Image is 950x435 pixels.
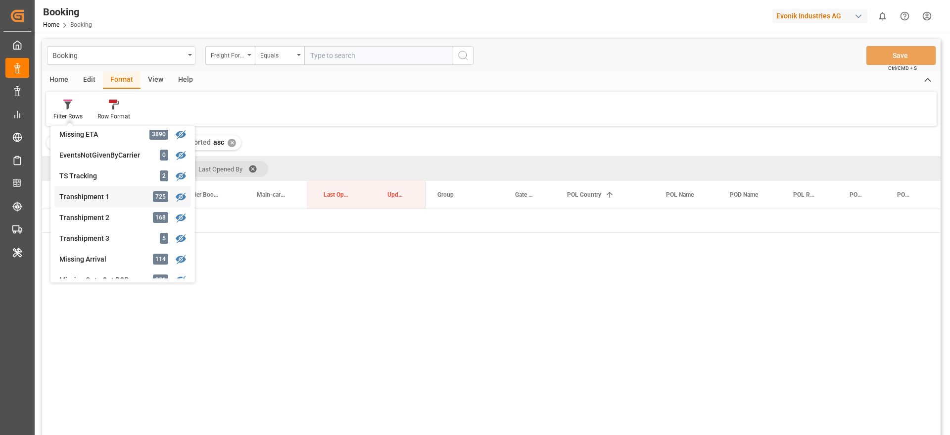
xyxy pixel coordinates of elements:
[153,212,168,223] div: 168
[42,72,76,89] div: Home
[793,191,817,198] span: POL Region Name
[43,4,92,19] div: Booking
[59,192,146,202] div: Transhipment 1
[257,191,286,198] span: Main-carriage No.
[153,274,168,285] div: 381
[76,72,103,89] div: Edit
[850,191,864,198] span: POL Locode
[198,165,242,173] span: Last Opened By
[772,6,871,25] button: Evonik Industries AG
[260,49,294,60] div: Equals
[515,191,534,198] span: Gate In POL
[888,64,917,72] span: Ctrl/CMD + S
[149,129,168,140] div: 3890
[213,138,224,146] span: asc
[772,9,867,23] div: Evonik Industries AG
[141,72,171,89] div: View
[43,21,59,28] a: Home
[871,5,894,27] button: show 0 new notifications
[190,138,211,146] span: sorted
[453,46,474,65] button: search button
[211,49,244,60] div: Freight Forwarder's Reference No.
[730,191,758,198] span: POD Name
[59,233,146,244] div: Transhipment 3
[184,191,219,198] span: Carrier Booking No.
[103,72,141,89] div: Format
[52,49,185,61] div: Booking
[59,275,146,285] div: Missing Gate Out POD
[228,139,236,147] div: ✕
[53,112,83,121] div: Filter Rows
[59,171,146,181] div: TS Tracking
[59,129,146,140] div: Missing ETA
[567,191,601,198] span: POL Country
[171,72,200,89] div: Help
[894,5,916,27] button: Help Center
[160,150,168,161] div: 0
[866,46,936,65] button: Save
[255,46,304,65] button: open menu
[897,191,913,198] span: POD Locode
[205,46,255,65] button: open menu
[59,150,146,161] div: EventsNotGivenByCarrier
[666,191,694,198] span: POL Name
[153,254,168,265] div: 114
[324,191,350,198] span: Last Opened Date
[160,233,168,244] div: 5
[387,191,405,198] span: Update Last Opened By
[153,191,168,202] div: 725
[437,191,454,198] span: Group
[47,46,195,65] button: open menu
[160,170,168,181] div: 2
[59,213,146,223] div: Transhipment 2
[304,46,453,65] input: Type to search
[97,112,130,121] div: Row Format
[59,254,146,265] div: Missing Arrival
